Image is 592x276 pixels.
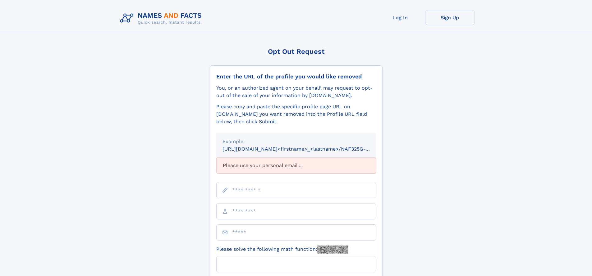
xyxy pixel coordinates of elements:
div: You, or an authorized agent on your behalf, may request to opt-out of the sale of your informatio... [216,84,376,99]
label: Please solve the following math function: [216,246,348,254]
img: Logo Names and Facts [117,10,207,27]
div: Please copy and paste the specific profile page URL on [DOMAIN_NAME] you want removed into the Pr... [216,103,376,125]
div: Opt Out Request [210,48,383,55]
a: Log In [375,10,425,25]
a: Sign Up [425,10,475,25]
div: Example: [223,138,370,145]
small: [URL][DOMAIN_NAME]<firstname>_<lastname>/NAF325G-xxxxxxxx [223,146,388,152]
div: Please use your personal email ... [216,158,376,173]
div: Enter the URL of the profile you would like removed [216,73,376,80]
